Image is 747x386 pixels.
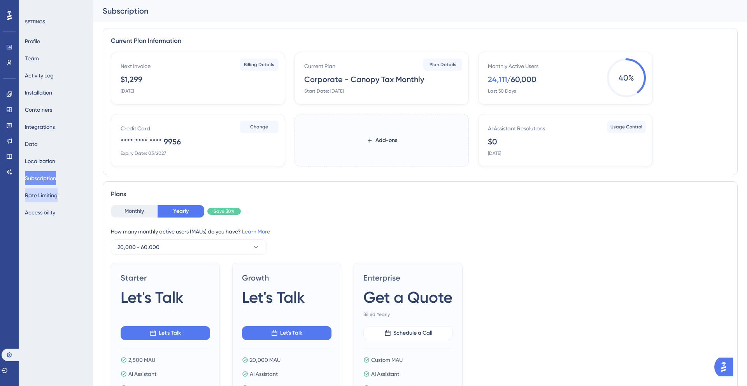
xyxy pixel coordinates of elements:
button: Subscription [25,171,56,185]
span: Let's Talk [242,286,305,308]
div: / 60,000 [507,74,537,85]
div: Plans [111,189,729,199]
span: AI Assistant [128,369,156,379]
div: How many monthly active users (MAUs) do you have? [111,227,729,236]
button: Schedule a Call [363,326,453,340]
button: Billing Details [240,58,279,71]
div: 24,111 [488,74,507,85]
button: Add-ons [354,133,410,147]
iframe: UserGuiding AI Assistant Launcher [714,355,738,379]
button: Usage Control [607,121,646,133]
button: Localization [25,154,55,168]
span: AI Assistant [250,369,278,379]
span: Get a Quote [363,286,452,308]
button: Accessibility [25,205,55,219]
div: AI Assistant Resolutions [488,124,545,133]
div: [DATE] [121,88,134,94]
span: Let's Talk [280,328,302,338]
span: 20,000 - 60,000 [117,242,160,252]
div: Current Plan Information [111,36,729,46]
span: Let's Talk [159,328,181,338]
span: AI Assistant [371,369,399,379]
div: SETTINGS [25,19,88,25]
div: $0 [488,136,497,147]
button: Installation [25,86,52,100]
a: Learn More [242,228,270,235]
span: Custom MAU [371,355,403,365]
button: 20,000 - 60,000 [111,239,267,255]
span: Save 30% [214,208,235,214]
span: 20,000 MAU [250,355,281,365]
button: Plan Details [423,58,462,71]
div: $1,299 [121,74,142,85]
button: Let's Talk [121,326,210,340]
div: Last 30 Days [488,88,516,94]
span: Starter [121,272,210,283]
span: 40 % [607,58,646,97]
div: Corporate - Canopy Tax Monthly [304,74,424,85]
div: Subscription [103,5,718,16]
span: Usage Control [610,124,642,130]
div: Start Date: [DATE] [304,88,344,94]
span: Plan Details [430,61,456,68]
div: Expiry Date: 03/2027 [121,150,166,156]
span: Growth [242,272,331,283]
span: Billing Details [244,61,274,68]
div: Current Plan [304,61,335,71]
span: Add-ons [375,136,397,145]
button: Rate Limiting [25,188,58,202]
button: Yearly [158,205,204,218]
button: Let's Talk [242,326,331,340]
span: Billed Yearly [363,311,453,318]
button: Profile [25,34,40,48]
span: Let's Talk [121,286,184,308]
button: Team [25,51,39,65]
button: Integrations [25,120,55,134]
span: Change [250,124,268,130]
button: Monthly [111,205,158,218]
div: Next Invoice [121,61,151,71]
button: Change [240,121,279,133]
span: Enterprise [363,272,453,283]
span: Schedule a Call [393,328,432,338]
button: Containers [25,103,52,117]
button: Activity Log [25,68,54,82]
button: Data [25,137,38,151]
div: Monthly Active Users [488,61,538,71]
div: Credit Card [121,124,150,133]
div: [DATE] [488,150,501,156]
span: 2,500 MAU [128,355,155,365]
